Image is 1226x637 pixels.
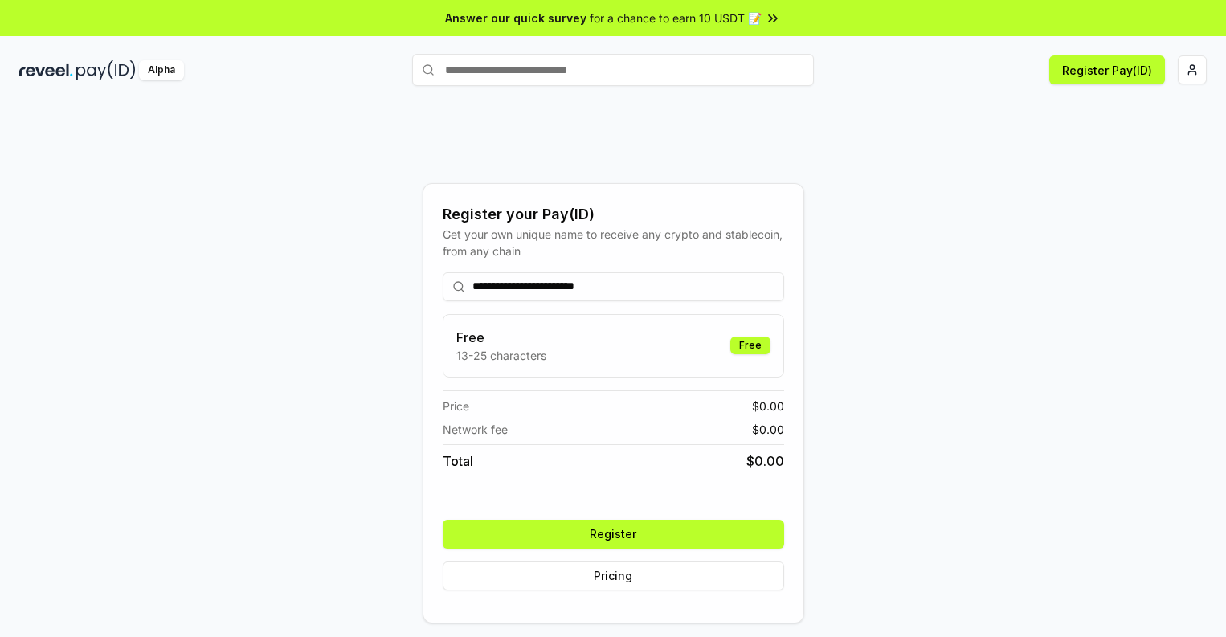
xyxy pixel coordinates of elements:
[730,337,770,354] div: Free
[443,226,784,259] div: Get your own unique name to receive any crypto and stablecoin, from any chain
[443,398,469,414] span: Price
[443,203,784,226] div: Register your Pay(ID)
[746,451,784,471] span: $ 0.00
[443,561,784,590] button: Pricing
[443,520,784,549] button: Register
[139,60,184,80] div: Alpha
[19,60,73,80] img: reveel_dark
[445,10,586,27] span: Answer our quick survey
[76,60,136,80] img: pay_id
[456,347,546,364] p: 13-25 characters
[752,421,784,438] span: $ 0.00
[752,398,784,414] span: $ 0.00
[1049,55,1165,84] button: Register Pay(ID)
[456,328,546,347] h3: Free
[590,10,762,27] span: for a chance to earn 10 USDT 📝
[443,451,473,471] span: Total
[443,421,508,438] span: Network fee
